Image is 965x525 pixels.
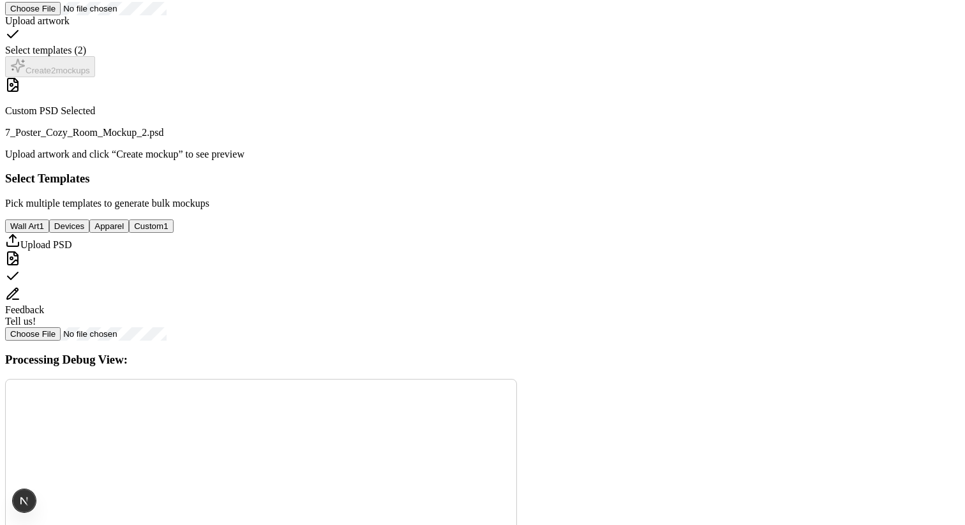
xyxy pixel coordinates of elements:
div: Create 2 mockup s [10,58,90,75]
div: Select template 7_Poster_Cozy_Room_Mockup_2.psd [5,251,960,286]
button: Custom1 [129,219,173,233]
button: Devices [49,219,89,233]
button: Create2mockups [5,56,95,77]
p: Pick multiple templates to generate bulk mockups [5,198,960,209]
p: 7_Poster_Cozy_Room_Mockup_2.psd [5,127,960,138]
p: Custom PSD Selected [5,105,960,117]
h3: Processing Debug View: [5,353,960,367]
div: Send feedback [5,286,960,327]
div: Feedback [5,304,960,316]
p: Upload artwork and click “Create mockup” to see preview [5,149,960,160]
span: 1 [39,221,43,231]
span: 1 [163,221,168,231]
span: Upload PSD [20,239,71,250]
span: Upload artwork [5,15,70,26]
div: Tell us! [5,316,960,327]
h3: Select Templates [5,172,960,186]
button: Apparel [89,219,129,233]
div: Upload custom PSD template [5,233,960,251]
button: Wall Art1 [5,219,49,233]
span: Select templates ( 2 ) [5,45,86,55]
